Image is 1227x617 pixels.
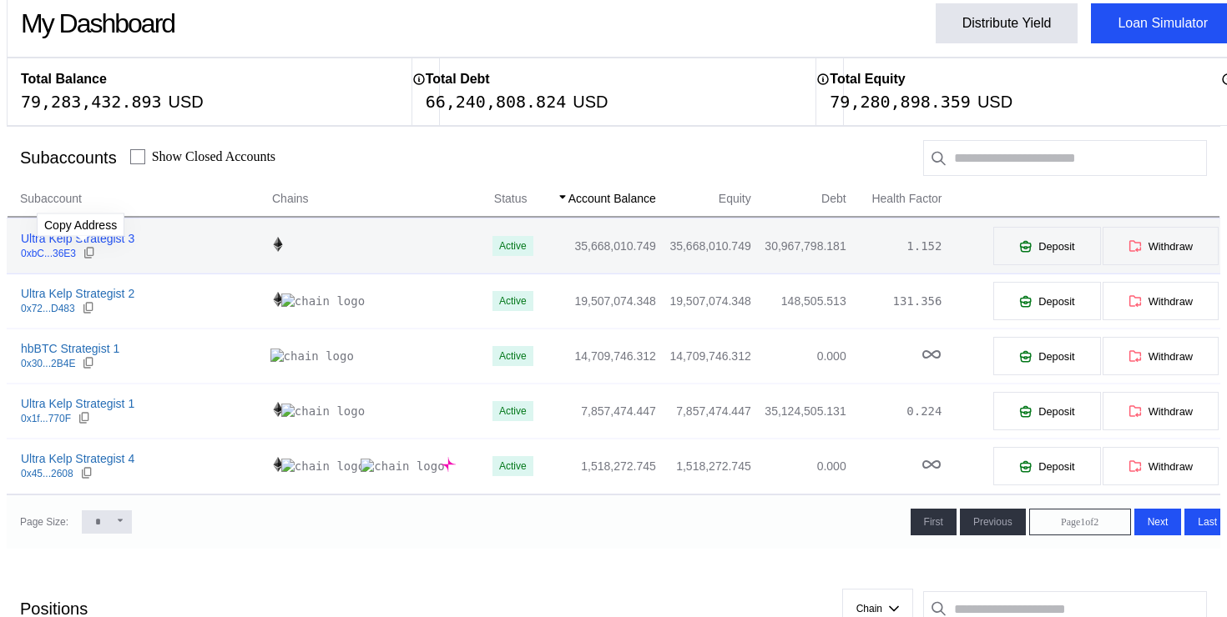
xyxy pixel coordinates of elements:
button: Withdraw [1102,336,1219,376]
td: 148,505.513 [752,273,847,329]
button: Deposit [992,226,1101,266]
span: Deposit [1038,240,1074,253]
div: Ultra Kelp Strategist 1 [21,396,134,411]
div: 0x1f...770F [21,413,71,424]
td: 30,967,798.181 [752,218,847,273]
span: Deposit [1038,350,1074,363]
div: Active [499,240,527,252]
span: Equity [719,190,751,208]
button: Previous [960,509,1026,535]
span: Withdraw [1149,240,1193,253]
button: Deposit [992,336,1101,376]
button: Distribute Yield [936,3,1078,43]
img: chain logo [270,402,285,417]
span: Withdraw [1149,350,1193,363]
div: 0x72...D483 [21,303,75,314]
span: Subaccount [20,190,82,208]
span: Withdraw [1149,405,1193,418]
span: Page 1 of 2 [1061,516,1098,529]
img: chain logo [281,459,365,474]
td: 19,507,074.348 [541,273,657,329]
img: chain logo [361,459,444,474]
button: Withdraw [1102,281,1219,321]
td: 1,518,272.745 [657,439,752,494]
td: 0.224 [847,384,943,439]
span: Health Factor [871,190,942,208]
h2: Total Equity [830,72,905,87]
span: Withdraw [1149,295,1193,308]
div: Ultra Kelp Strategist 2 [21,286,134,301]
div: hbBTC Strategist 1 [21,341,119,356]
button: Withdraw [1102,446,1219,486]
span: First [924,516,943,528]
span: Last [1198,516,1217,528]
td: 7,857,474.447 [657,384,752,439]
td: 0.000 [752,439,847,494]
button: Next [1134,509,1182,535]
img: chain logo [270,292,285,307]
img: chain logo [441,457,456,472]
div: USD [977,92,1012,112]
td: 14,709,746.312 [541,329,657,384]
td: 131.356 [847,273,943,329]
div: USD [169,92,204,112]
div: Page Size: [20,516,68,528]
div: 79,283,432.893 [21,92,162,112]
div: USD [573,92,608,112]
div: Loan Simulator [1118,16,1208,31]
div: 66,240,808.824 [426,92,567,112]
img: chain logo [281,293,365,308]
button: First [911,509,957,535]
div: My Dashboard [21,8,174,39]
span: Deposit [1038,295,1074,308]
div: Active [499,350,527,362]
span: Debt [821,190,846,208]
span: Previous [973,516,1012,528]
button: Deposit [992,446,1101,486]
div: 0xbC...36E3 [21,248,76,259]
span: Next [1148,516,1169,528]
div: Active [499,405,527,417]
img: chain logo [270,349,354,364]
td: 14,709,746.312 [657,329,752,384]
div: Active [499,460,527,472]
button: Withdraw [1102,391,1219,431]
div: Ultra Kelp Strategist 3 [21,231,134,246]
td: 7,857,474.447 [541,384,657,439]
button: Deposit [992,281,1101,321]
div: Distribute Yield [962,16,1052,31]
div: 0x30...2B4E [21,358,75,369]
td: 0.000 [752,329,847,384]
span: Withdraw [1149,460,1193,473]
h2: Total Debt [426,72,490,87]
td: 19,507,074.348 [657,273,752,329]
button: Deposit [992,391,1101,431]
span: Deposit [1038,460,1074,473]
div: 79,280,898.359 [830,92,971,112]
div: 0x45...2608 [21,468,73,479]
td: 35,668,010.749 [541,218,657,273]
img: chain logo [270,457,285,472]
td: 1,518,272.745 [541,439,657,494]
div: Ultra Kelp Strategist 4 [21,451,134,466]
span: Chains [272,190,309,208]
div: Subaccounts [20,148,117,168]
td: 1.152 [847,218,943,273]
td: 35,668,010.749 [657,218,752,273]
span: Status [494,190,528,208]
td: 35,124,505.131 [752,384,847,439]
span: Chain [856,603,882,614]
div: Active [499,295,527,307]
h2: Total Balance [21,72,107,87]
button: Withdraw [1102,226,1219,266]
span: Deposit [1038,405,1074,418]
img: chain logo [270,237,285,252]
label: Show Closed Accounts [152,149,275,164]
span: Account Balance [568,190,656,208]
div: Copy Address [37,213,124,237]
img: chain logo [281,404,365,419]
